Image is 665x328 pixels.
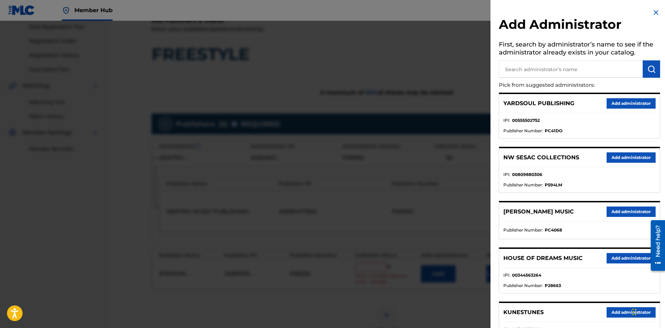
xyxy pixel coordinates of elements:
[512,171,542,178] strong: 00809880306
[646,218,665,274] iframe: Resource Center
[503,254,583,262] p: HOUSE OF DREAMS MUSIC
[503,117,510,124] span: IPI :
[8,5,35,15] img: MLC Logo
[630,295,665,328] iframe: Chat Widget
[499,78,621,93] p: Pick from suggested administrators:
[607,98,656,109] button: Add administrator
[503,99,574,108] p: YARDSOUL PUBLISHING
[607,207,656,217] button: Add administrator
[545,227,562,233] strong: PC4068
[607,307,656,318] button: Add administrator
[545,182,562,188] strong: P594LM
[503,308,544,317] p: KUNESTUNES
[503,272,510,278] span: IPI :
[632,302,636,322] div: Drag
[607,253,656,263] button: Add administrator
[503,208,574,216] p: [PERSON_NAME] MUSIC
[545,283,561,289] strong: P28663
[512,117,540,124] strong: 00555502752
[545,128,562,134] strong: PC41DO
[512,272,541,278] strong: 00344563264
[503,128,543,134] span: Publisher Number :
[503,171,510,178] span: IPI :
[62,6,70,15] img: Top Rightsholder
[499,17,660,34] h2: Add Administrator
[607,152,656,163] button: Add administrator
[647,65,656,73] img: Search Works
[499,60,643,78] input: Search administrator’s name
[74,6,113,14] span: Member Hub
[499,39,660,60] h5: First, search by administrator’s name to see if the administrator already exists in your catalog.
[503,227,543,233] span: Publisher Number :
[503,182,543,188] span: Publisher Number :
[503,283,543,289] span: Publisher Number :
[503,153,579,162] p: NW SESAC COLLECTIONS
